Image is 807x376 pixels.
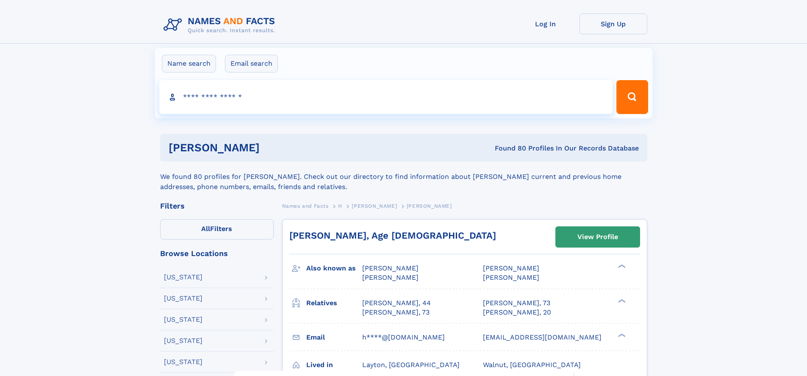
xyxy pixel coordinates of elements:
div: View Profile [577,227,618,247]
a: [PERSON_NAME] [352,201,397,211]
span: [PERSON_NAME] [362,273,419,281]
span: [PERSON_NAME] [483,273,539,281]
div: We found 80 profiles for [PERSON_NAME]. Check out our directory to find information about [PERSON... [160,162,647,192]
button: Search Button [616,80,648,114]
div: [US_STATE] [164,295,202,302]
a: [PERSON_NAME], Age [DEMOGRAPHIC_DATA] [289,230,496,241]
h3: Email [306,330,362,345]
h3: Relatives [306,296,362,310]
span: [PERSON_NAME] [407,203,452,209]
a: View Profile [556,227,640,247]
a: Sign Up [580,14,647,34]
span: [PERSON_NAME] [483,264,539,272]
a: [PERSON_NAME], 44 [362,298,431,308]
div: [US_STATE] [164,274,202,281]
span: Layton, [GEOGRAPHIC_DATA] [362,361,460,369]
a: [PERSON_NAME], 73 [483,298,550,308]
h3: Also known as [306,261,362,276]
span: Walnut, [GEOGRAPHIC_DATA] [483,361,581,369]
a: H [338,201,342,211]
div: ❯ [616,332,626,338]
label: Filters [160,219,274,240]
h3: Lived in [306,358,362,372]
div: ❯ [616,298,626,304]
span: [PERSON_NAME] [362,264,419,272]
div: Browse Locations [160,250,274,257]
input: search input [159,80,613,114]
label: Email search [225,55,278,72]
div: Filters [160,202,274,210]
img: Logo Names and Facts [160,14,282,36]
span: [EMAIL_ADDRESS][DOMAIN_NAME] [483,333,602,341]
a: Log In [512,14,580,34]
a: [PERSON_NAME], 73 [362,308,430,317]
span: All [201,225,210,233]
div: [US_STATE] [164,316,202,323]
div: Found 80 Profiles In Our Records Database [377,144,639,153]
div: [US_STATE] [164,337,202,344]
a: [PERSON_NAME], 20 [483,308,551,317]
a: Names and Facts [282,201,329,211]
h1: [PERSON_NAME] [169,142,377,153]
label: Name search [162,55,216,72]
span: [PERSON_NAME] [352,203,397,209]
span: H [338,203,342,209]
div: ❯ [616,264,626,269]
div: [US_STATE] [164,359,202,365]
